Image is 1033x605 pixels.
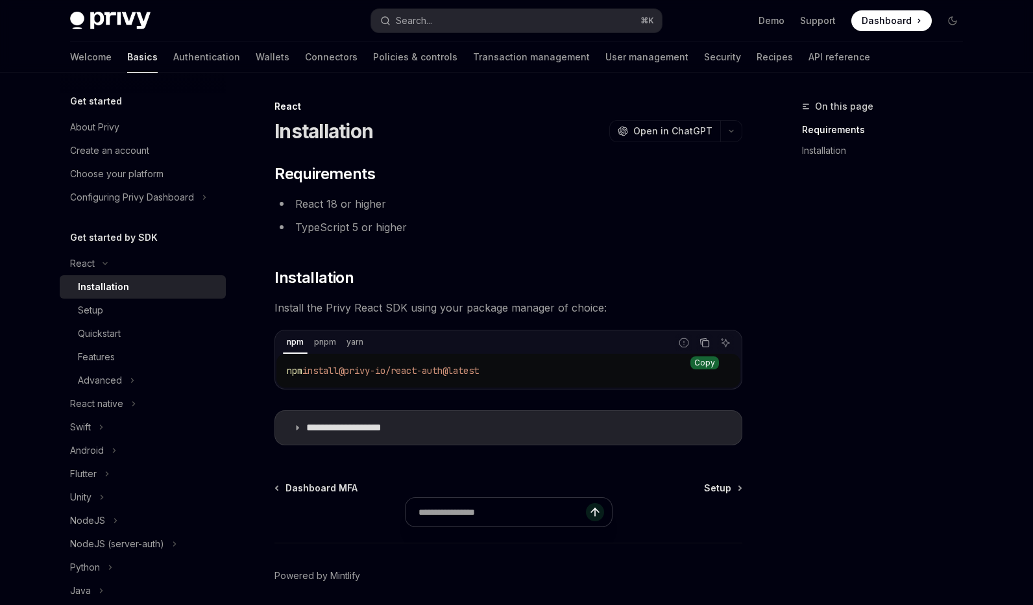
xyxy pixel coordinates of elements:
[70,489,91,505] div: Unity
[586,503,604,521] button: Send message
[802,140,973,161] a: Installation
[274,119,373,143] h1: Installation
[60,345,226,369] a: Features
[396,13,432,29] div: Search...
[78,373,122,388] div: Advanced
[815,99,873,114] span: On this page
[70,443,104,458] div: Android
[287,365,302,377] span: npm
[274,218,742,236] li: TypeScript 5 or higher
[60,369,226,392] button: Toggle Advanced section
[302,365,339,377] span: install
[60,116,226,139] a: About Privy
[473,42,590,73] a: Transaction management
[70,190,194,205] div: Configuring Privy Dashboard
[70,419,91,435] div: Swift
[70,42,112,73] a: Welcome
[274,299,742,317] span: Install the Privy React SDK using your package manager of choice:
[78,326,121,341] div: Quickstart
[704,42,741,73] a: Security
[717,334,734,351] button: Ask AI
[70,143,149,158] div: Create an account
[60,556,226,579] button: Toggle Python section
[78,279,129,295] div: Installation
[640,16,654,26] span: ⌘ K
[609,120,720,142] button: Open in ChatGPT
[60,162,226,186] a: Choose your platform
[862,14,912,27] span: Dashboard
[70,119,119,135] div: About Privy
[173,42,240,73] a: Authentication
[274,195,742,213] li: React 18 or higher
[60,486,226,509] button: Toggle Unity section
[70,12,151,30] img: dark logo
[274,267,354,288] span: Installation
[60,462,226,486] button: Toggle Flutter section
[757,42,793,73] a: Recipes
[274,569,360,582] a: Powered by Mintlify
[704,482,731,495] span: Setup
[70,466,97,482] div: Flutter
[942,10,963,31] button: Toggle dark mode
[70,256,95,271] div: React
[70,536,164,552] div: NodeJS (server-auth)
[256,42,289,73] a: Wallets
[373,42,457,73] a: Policies & controls
[339,365,479,377] span: @privy-io/react-auth@latest
[371,9,662,32] button: Open search
[60,509,226,532] button: Toggle NodeJS section
[78,349,115,365] div: Features
[60,392,226,415] button: Toggle React native section
[633,125,712,138] span: Open in ChatGPT
[70,583,91,599] div: Java
[60,322,226,345] a: Quickstart
[343,334,367,350] div: yarn
[60,579,226,602] button: Toggle Java section
[60,139,226,162] a: Create an account
[286,482,358,495] span: Dashboard MFA
[419,498,586,526] input: Ask a question...
[70,166,164,182] div: Choose your platform
[70,513,105,528] div: NodeJS
[808,42,870,73] a: API reference
[70,396,123,412] div: React native
[305,42,358,73] a: Connectors
[802,119,973,140] a: Requirements
[605,42,688,73] a: User management
[283,334,308,350] div: npm
[704,482,741,495] a: Setup
[274,100,742,113] div: React
[690,356,719,369] div: Copy
[70,93,122,109] h5: Get started
[696,334,713,351] button: Copy the contents from the code block
[276,482,358,495] a: Dashboard MFA
[60,532,226,556] button: Toggle NodeJS (server-auth) section
[70,230,158,245] h5: Get started by SDK
[60,415,226,439] button: Toggle Swift section
[274,164,375,184] span: Requirements
[60,186,226,209] button: Toggle Configuring Privy Dashboard section
[127,42,158,73] a: Basics
[759,14,784,27] a: Demo
[70,560,100,575] div: Python
[60,439,226,462] button: Toggle Android section
[851,10,932,31] a: Dashboard
[60,299,226,322] a: Setup
[60,275,226,299] a: Installation
[675,334,692,351] button: Report incorrect code
[800,14,836,27] a: Support
[78,302,103,318] div: Setup
[60,252,226,275] button: Toggle React section
[310,334,340,350] div: pnpm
